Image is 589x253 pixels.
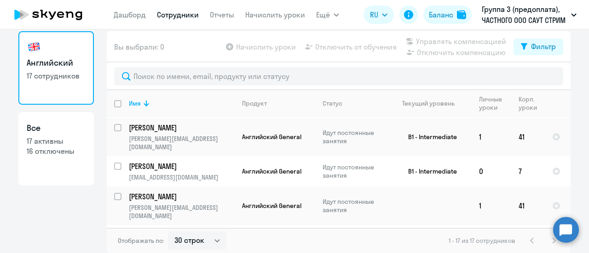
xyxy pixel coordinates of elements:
[27,146,86,156] p: 16 отключены
[129,161,234,171] a: [PERSON_NAME]
[27,122,86,134] h3: Все
[118,236,164,245] span: Отображать по:
[429,9,453,20] div: Баланс
[423,6,472,24] button: Балансbalance
[242,167,301,175] span: Английский General
[129,173,234,181] p: [EMAIL_ADDRESS][DOMAIN_NAME]
[242,133,301,141] span: Английский General
[27,71,86,81] p: 17 сотрудников
[245,10,305,19] a: Начислить уроки
[511,156,545,186] td: 7
[129,99,141,107] div: Имя
[393,99,471,107] div: Текущий уровень
[477,4,581,26] button: Группа 3 (предоплата), ЧАСТНОГО ООО САУТ СТРИМ ТРАНСПОРТ Б.В. В Г. АНАПА, ФЛ
[457,10,466,19] img: balance
[479,95,511,112] div: Личные уроки
[316,6,339,24] button: Ещё
[129,123,234,133] a: [PERSON_NAME]
[18,112,94,186] a: Все17 активны16 отключены
[514,39,563,55] button: Фильтр
[364,6,394,24] button: RU
[129,191,233,202] p: [PERSON_NAME]
[27,136,86,146] p: 17 активны
[511,186,545,225] td: 41
[511,118,545,156] td: 41
[482,4,567,26] p: Группа 3 (предоплата), ЧАСТНОГО ООО САУТ СТРИМ ТРАНСПОРТ Б.В. В Г. АНАПА, ФЛ
[129,161,233,171] p: [PERSON_NAME]
[323,99,386,107] div: Статус
[210,10,234,19] a: Отчеты
[531,41,556,52] div: Фильтр
[114,41,164,52] span: Вы выбрали: 0
[242,99,315,107] div: Продукт
[472,186,511,225] td: 1
[129,99,234,107] div: Имя
[27,57,86,69] h3: Английский
[472,156,511,186] td: 0
[386,118,472,156] td: B1 - Intermediate
[370,9,378,20] span: RU
[114,10,146,19] a: Дашборд
[157,10,199,19] a: Сотрудники
[18,31,94,105] a: Английский17 сотрудников
[242,202,301,210] span: Английский General
[323,129,386,145] p: Идут постоянные занятия
[449,236,515,245] span: 1 - 17 из 17 сотрудников
[323,99,342,107] div: Статус
[386,156,472,186] td: B1 - Intermediate
[242,99,267,107] div: Продукт
[323,163,386,180] p: Идут постоянные занятия
[114,67,563,85] input: Поиск по имени, email, продукту или статусу
[27,39,41,54] img: english
[519,95,544,112] div: Корп. уроки
[323,197,386,214] p: Идут постоянные занятия
[129,203,234,220] p: [PERSON_NAME][EMAIL_ADDRESS][DOMAIN_NAME]
[519,95,538,112] div: Корп. уроки
[129,191,234,202] a: [PERSON_NAME]
[129,135,234,151] p: [PERSON_NAME][EMAIL_ADDRESS][DOMAIN_NAME]
[402,99,455,107] div: Текущий уровень
[129,123,233,133] p: [PERSON_NAME]
[316,9,330,20] span: Ещё
[479,95,505,112] div: Личные уроки
[472,118,511,156] td: 1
